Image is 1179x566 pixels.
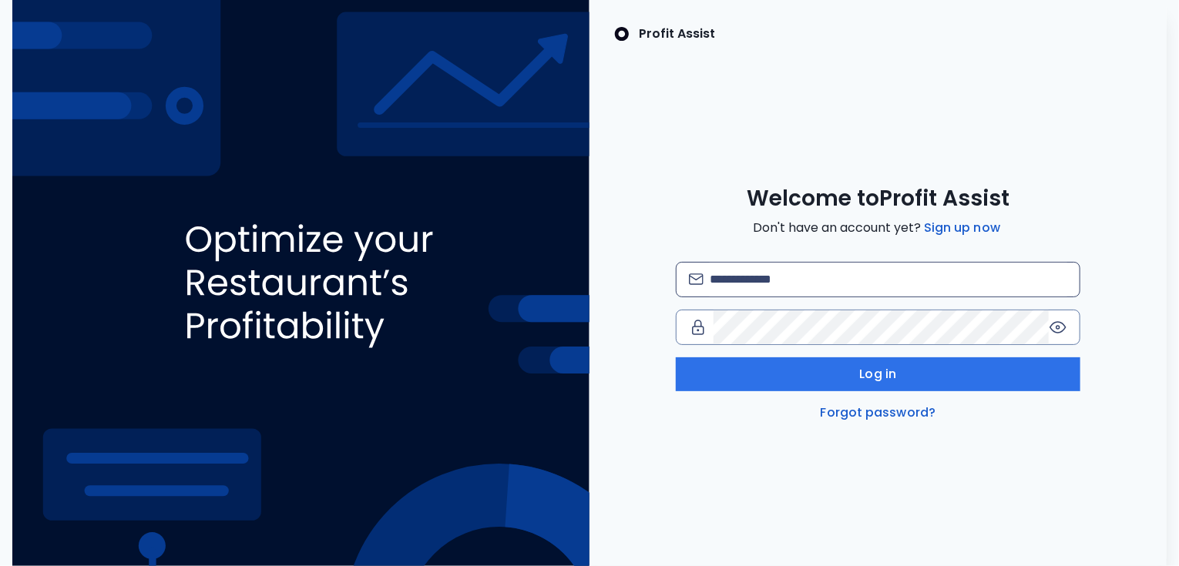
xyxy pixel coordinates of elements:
img: SpotOn Logo [614,25,630,43]
a: Sign up now [921,219,1003,237]
span: Don't have an account yet? [753,219,1003,237]
p: Profit Assist [639,25,715,43]
span: Welcome to Profit Assist [747,185,1009,213]
button: Log in [676,357,1080,391]
a: Forgot password? [818,404,939,422]
img: email [689,273,704,285]
span: Log in [860,365,897,383]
